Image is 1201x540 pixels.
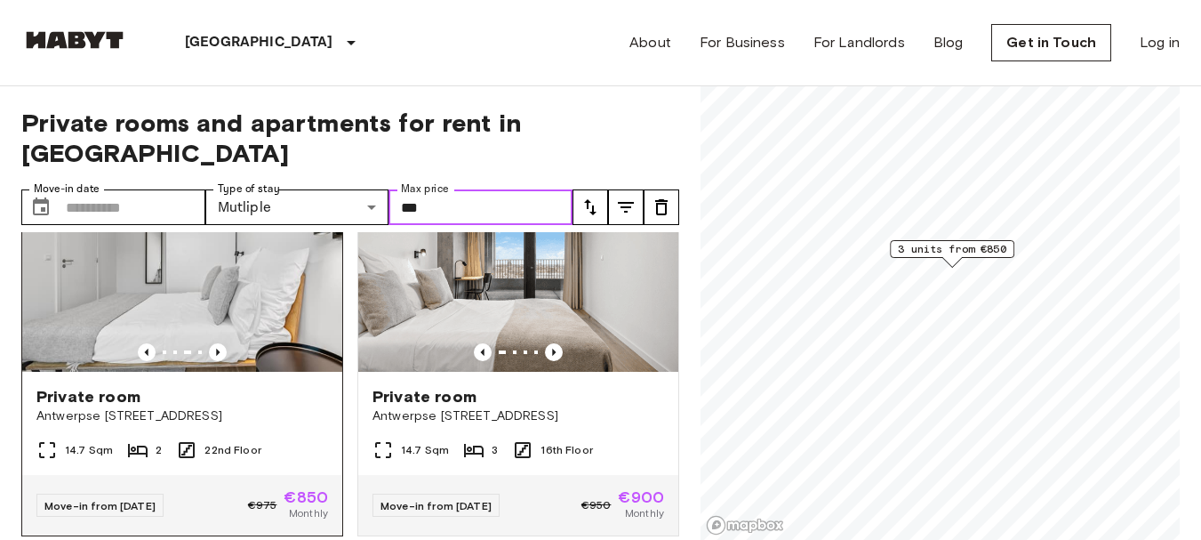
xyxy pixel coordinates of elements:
span: Monthly [289,505,328,521]
span: Monthly [625,505,664,521]
button: Previous image [545,343,563,361]
a: Previous imagePrevious imagePrivate roomAntwerpse [STREET_ADDRESS]14.7 Sqm222nd FloorMove-in from... [21,157,343,536]
span: 22nd Floor [204,442,261,458]
img: Habyt [21,31,128,49]
span: Private rooms and apartments for rent in [GEOGRAPHIC_DATA] [21,108,679,168]
a: Mapbox logo [706,515,784,536]
a: For Business [700,32,785,53]
span: Antwerpse [STREET_ADDRESS] [372,407,664,425]
button: tune [608,189,644,225]
p: [GEOGRAPHIC_DATA] [185,32,333,53]
label: Max price [401,181,449,197]
img: Marketing picture of unit BE-23-003-090-002 [22,158,342,372]
button: Choose date [23,189,59,225]
label: Move-in date [34,181,100,197]
span: Move-in from [DATE] [380,499,492,512]
label: Type of stay [218,181,280,197]
button: Previous image [474,343,492,361]
span: Move-in from [DATE] [44,499,156,512]
button: tune [644,189,679,225]
a: About [629,32,671,53]
span: €950 [581,497,612,513]
a: Log in [1140,32,1180,53]
div: Mutliple [205,189,389,225]
a: For Landlords [813,32,905,53]
span: Private room [372,386,476,407]
span: 14.7 Sqm [401,442,449,458]
button: tune [572,189,608,225]
span: 3 units from €850 [898,241,1006,257]
span: 3 [492,442,498,458]
div: Map marker [890,240,1014,268]
span: 2 [156,442,162,458]
button: Previous image [209,343,227,361]
span: €900 [618,489,664,505]
span: €850 [284,489,328,505]
span: Antwerpse [STREET_ADDRESS] [36,407,328,425]
button: Previous image [138,343,156,361]
a: Get in Touch [991,24,1111,61]
span: Private room [36,386,140,407]
span: €975 [248,497,277,513]
img: Marketing picture of unit BE-23-003-062-001 [358,158,678,372]
a: Marketing picture of unit BE-23-003-062-001Previous imagePrevious imagePrivate roomAntwerpse [STR... [357,157,679,536]
span: 14.7 Sqm [65,442,113,458]
a: Blog [933,32,964,53]
span: 16th Floor [540,442,593,458]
